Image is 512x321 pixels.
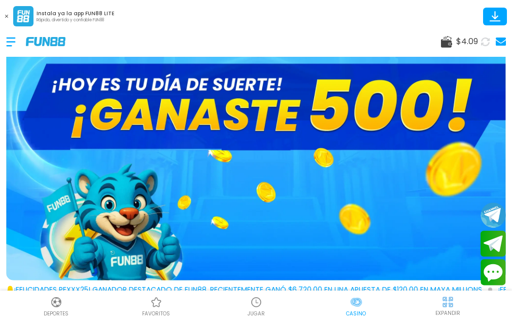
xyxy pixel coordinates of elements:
img: App Logo [13,6,33,26]
button: Join telegram channel [481,202,506,228]
button: Join telegram [481,231,506,257]
p: EXPANDIR [435,309,460,317]
button: Contact customer service [481,259,506,286]
img: GANASTE 500 [6,30,506,280]
img: Casino Favoritos [150,296,162,308]
img: Casino Jugar [250,296,262,308]
a: Casino JugarCasino JugarJUGAR [206,295,306,317]
p: Rápido, divertido y confiable FUN88 [37,17,114,23]
a: DeportesDeportesDeportes [6,295,106,317]
p: Casino [346,310,366,317]
img: Deportes [50,296,62,308]
img: Company Logo [26,37,65,46]
img: hide [441,296,454,308]
p: Instala ya la app FUN88 LITE [37,10,114,17]
a: Casino FavoritosCasino Favoritosfavoritos [106,295,206,317]
span: $ 4.09 [456,35,478,48]
p: Deportes [44,310,69,317]
span: ¡FELICIDADES pexxx25! GANADOR DESTACADO DE FUN88, RECIENTEMENTE GANÓ $6,720.00 EN UNA APUESTA DE ... [14,284,492,295]
p: JUGAR [248,310,265,317]
a: CasinoCasinoCasino [306,295,406,317]
p: favoritos [142,310,170,317]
